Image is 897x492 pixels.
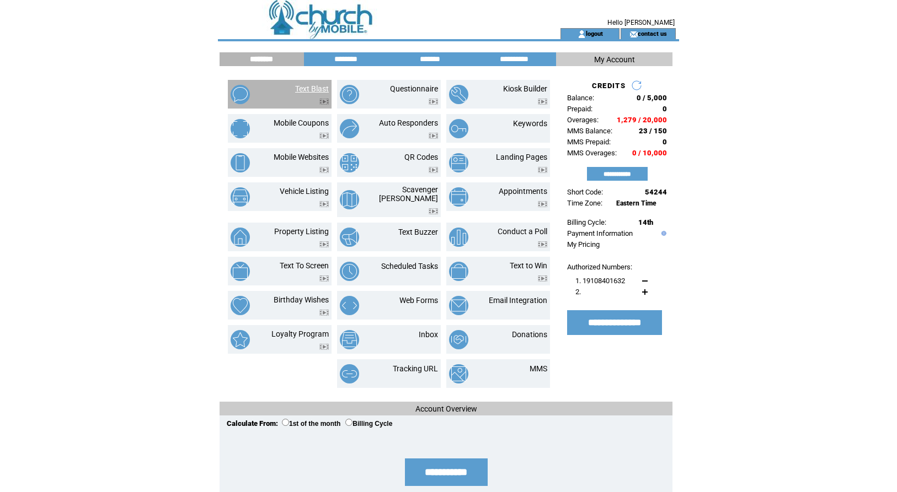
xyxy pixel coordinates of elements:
[340,119,359,138] img: auto-responders.png
[567,116,599,124] span: Overages:
[586,30,603,37] a: logout
[379,118,438,127] a: Auto Responders
[319,241,329,247] img: video.png
[538,167,547,173] img: video.png
[503,84,547,93] a: Kiosk Builder
[567,240,600,248] a: My Pricing
[538,201,547,207] img: video.png
[567,263,632,271] span: Authorized Numbers:
[567,218,606,226] span: Billing Cycle:
[567,229,633,237] a: Payment Information
[340,153,359,172] img: qr-codes.png
[449,364,468,383] img: mms.png
[340,364,359,383] img: tracking-url.png
[280,261,329,270] a: Text To Screen
[513,119,547,128] a: Keywords
[282,419,289,426] input: 1st of the month
[449,187,468,207] img: appointments.png
[538,275,547,282] img: video.png
[449,153,468,172] img: landing-pages.png
[498,227,547,236] a: Conduct a Poll
[404,153,438,161] a: QR Codes
[538,99,547,105] img: video.png
[231,119,250,138] img: mobile-coupons.png
[319,310,329,316] img: video.png
[227,419,278,428] span: Calculate From:
[637,94,667,102] span: 0 / 5,000
[567,149,617,157] span: MMS Overages:
[340,85,359,104] img: questionnaire.png
[274,118,329,127] a: Mobile Coupons
[271,329,329,338] a: Loyalty Program
[340,296,359,315] img: web-forms.png
[449,296,468,315] img: email-integration.png
[567,188,603,196] span: Short Code:
[638,30,667,37] a: contact us
[319,344,329,350] img: video.png
[632,149,667,157] span: 0 / 10,000
[274,295,329,304] a: Birthday Wishes
[295,84,329,93] a: Text Blast
[449,330,468,349] img: donations.png
[282,420,340,428] label: 1st of the month
[538,241,547,247] img: video.png
[429,167,438,173] img: video.png
[567,199,602,207] span: Time Zone:
[567,138,611,146] span: MMS Prepaid:
[575,288,581,296] span: 2.
[274,153,329,161] a: Mobile Websites
[429,208,438,214] img: video.png
[319,201,329,207] img: video.png
[415,404,477,413] span: Account Overview
[381,262,438,271] a: Scheduled Tasks
[575,277,625,285] span: 1. 19108401632
[340,262,359,281] img: scheduled-tasks.png
[345,419,353,426] input: Billing Cycle
[663,105,667,113] span: 0
[231,85,250,104] img: text-blast.png
[449,228,468,247] img: conduct-a-poll.png
[530,364,547,373] a: MMS
[429,99,438,105] img: video.png
[345,420,392,428] label: Billing Cycle
[319,167,329,173] img: video.png
[379,185,438,203] a: Scavenger [PERSON_NAME]
[638,218,653,226] span: 14th
[231,330,250,349] img: loyalty-program.png
[419,330,438,339] a: Inbox
[567,127,612,135] span: MMS Balance:
[429,133,438,139] img: video.png
[449,119,468,138] img: keywords.png
[645,188,667,196] span: 54244
[393,364,438,373] a: Tracking URL
[280,187,329,196] a: Vehicle Listing
[499,187,547,196] a: Appointments
[274,227,329,236] a: Property Listing
[659,231,666,236] img: help.gif
[617,116,667,124] span: 1,279 / 20,000
[390,84,438,93] a: Questionnaire
[639,127,667,135] span: 23 / 150
[489,296,547,305] a: Email Integration
[231,262,250,281] img: text-to-screen.png
[231,187,250,207] img: vehicle-listing.png
[340,190,359,209] img: scavenger-hunt.png
[319,99,329,105] img: video.png
[594,55,635,64] span: My Account
[567,94,594,102] span: Balance:
[607,19,675,26] span: Hello [PERSON_NAME]
[231,153,250,172] img: mobile-websites.png
[496,153,547,161] a: Landing Pages
[512,330,547,339] a: Donations
[231,228,250,247] img: property-listing.png
[510,261,547,270] a: Text to Win
[592,82,626,90] span: CREDITS
[398,228,438,236] a: Text Buzzer
[616,199,656,207] span: Eastern Time
[340,330,359,349] img: inbox.png
[319,133,329,139] img: video.png
[319,275,329,282] img: video.png
[578,30,586,39] img: account_icon.gif
[449,85,468,104] img: kiosk-builder.png
[449,262,468,281] img: text-to-win.png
